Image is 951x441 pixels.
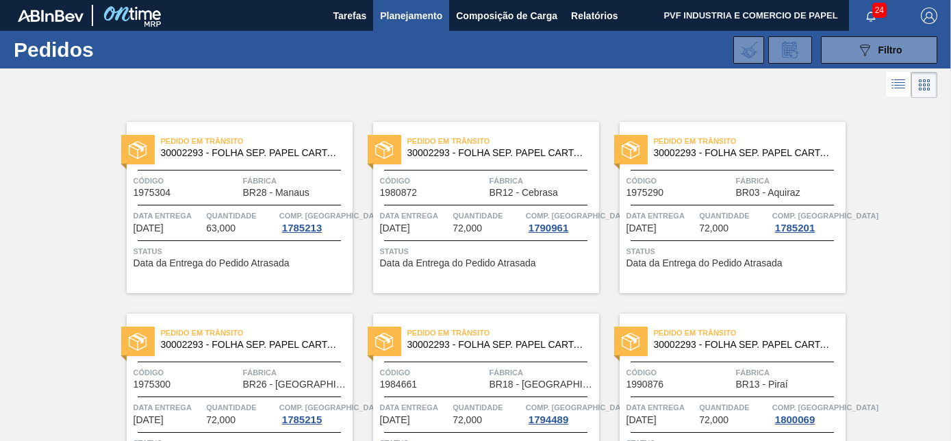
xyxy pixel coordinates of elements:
[772,209,842,234] a: Comp. [GEOGRAPHIC_DATA]1785201
[134,209,203,223] span: Data entrega
[407,134,599,148] span: Pedido em Trânsito
[380,188,418,198] span: 1980872
[380,258,536,268] span: Data da Entrega do Pedido Atrasada
[380,401,450,414] span: Data entrega
[407,326,599,340] span: Pedido em Trânsito
[768,36,812,64] div: Solicitação de Revisão de Pedidos
[526,401,596,425] a: Comp. [GEOGRAPHIC_DATA]1794489
[626,209,696,223] span: Data entrega
[134,244,349,258] span: Status
[279,401,349,425] a: Comp. [GEOGRAPHIC_DATA]1785215
[279,401,385,414] span: Comp. Carga
[161,148,342,158] span: 30002293 - FOLHA SEP. PAPEL CARTAO 1200x1000M 350g
[654,134,846,148] span: Pedido em Trânsito
[626,366,733,379] span: Código
[380,174,486,188] span: Código
[134,258,290,268] span: Data da Entrega do Pedido Atrasada
[571,8,618,24] span: Relatórios
[736,366,842,379] span: Fábrica
[243,379,349,390] span: BR26 - Uberlândia
[626,188,664,198] span: 1975290
[699,223,728,234] span: 72,000
[911,72,937,98] div: Visão em Cards
[622,141,639,159] img: status
[134,223,164,234] span: 12/08/2025
[380,366,486,379] span: Código
[453,401,522,414] span: Quantidade
[161,340,342,350] span: 30002293 - FOLHA SEP. PAPEL CARTAO 1200x1000M 350g
[490,366,596,379] span: Fábrica
[134,415,164,425] span: 12/08/2025
[134,379,171,390] span: 1975300
[407,340,588,350] span: 30002293 - FOLHA SEP. PAPEL CARTAO 1200x1000M 350g
[375,333,393,351] img: status
[772,209,878,223] span: Comp. Carga
[206,223,236,234] span: 63,000
[453,415,482,425] span: 72,000
[626,401,696,414] span: Data entrega
[380,244,596,258] span: Status
[243,188,309,198] span: BR28 - Manaus
[772,401,878,414] span: Comp. Carga
[279,223,325,234] div: 1785213
[134,401,203,414] span: Data entrega
[622,333,639,351] img: status
[206,209,276,223] span: Quantidade
[772,414,817,425] div: 1800069
[526,401,632,414] span: Comp. Carga
[380,209,450,223] span: Data entrega
[736,379,788,390] span: BR13 - Piraí
[161,134,353,148] span: Pedido em Trânsito
[380,8,442,24] span: Planejamento
[526,209,596,234] a: Comp. [GEOGRAPHIC_DATA]1790961
[279,209,349,234] a: Comp. [GEOGRAPHIC_DATA]1785213
[849,6,893,25] button: Notificações
[699,415,728,425] span: 72,000
[490,174,596,188] span: Fábrica
[921,8,937,24] img: Logout
[134,174,240,188] span: Código
[654,340,835,350] span: 30002293 - FOLHA SEP. PAPEL CARTAO 1200x1000M 350g
[161,326,353,340] span: Pedido em Trânsito
[279,209,385,223] span: Comp. Carga
[872,3,887,18] span: 24
[353,122,599,293] a: statusPedido em Trânsito30002293 - FOLHA SEP. PAPEL CARTAO 1200x1000M 350gCódigo1980872FábricaBR1...
[526,209,632,223] span: Comp. Carga
[626,174,733,188] span: Código
[134,366,240,379] span: Código
[654,148,835,158] span: 30002293 - FOLHA SEP. PAPEL CARTAO 1200x1000M 350g
[626,379,664,390] span: 1990876
[18,10,84,22] img: TNhmsLtSVTkK8tSr43FrP2fwEKptu5GPRR3wAAAABJRU5ErkJggg==
[626,415,657,425] span: 13/08/2025
[599,122,846,293] a: statusPedido em Trânsito30002293 - FOLHA SEP. PAPEL CARTAO 1200x1000M 350gCódigo1975290FábricaBR0...
[626,223,657,234] span: 12/08/2025
[526,414,571,425] div: 1794489
[733,36,764,64] div: Importar Negociações dos Pedidos
[490,188,558,198] span: BR12 - Cebrasa
[526,223,571,234] div: 1790961
[456,8,557,24] span: Composição de Carga
[14,42,206,58] h1: Pedidos
[129,141,147,159] img: status
[736,174,842,188] span: Fábrica
[279,414,325,425] div: 1785215
[453,223,482,234] span: 72,000
[886,72,911,98] div: Visão em Lista
[375,141,393,159] img: status
[772,401,842,425] a: Comp. [GEOGRAPHIC_DATA]1800069
[243,174,349,188] span: Fábrica
[380,223,410,234] span: 12/08/2025
[380,379,418,390] span: 1984661
[654,326,846,340] span: Pedido em Trânsito
[878,45,902,55] span: Filtro
[206,415,236,425] span: 72,000
[333,8,366,24] span: Tarefas
[772,223,817,234] div: 1785201
[736,188,800,198] span: BR03 - Aquiraz
[243,366,349,379] span: Fábrica
[453,209,522,223] span: Quantidade
[699,209,769,223] span: Quantidade
[490,379,596,390] span: BR18 - Pernambuco
[129,333,147,351] img: status
[699,401,769,414] span: Quantidade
